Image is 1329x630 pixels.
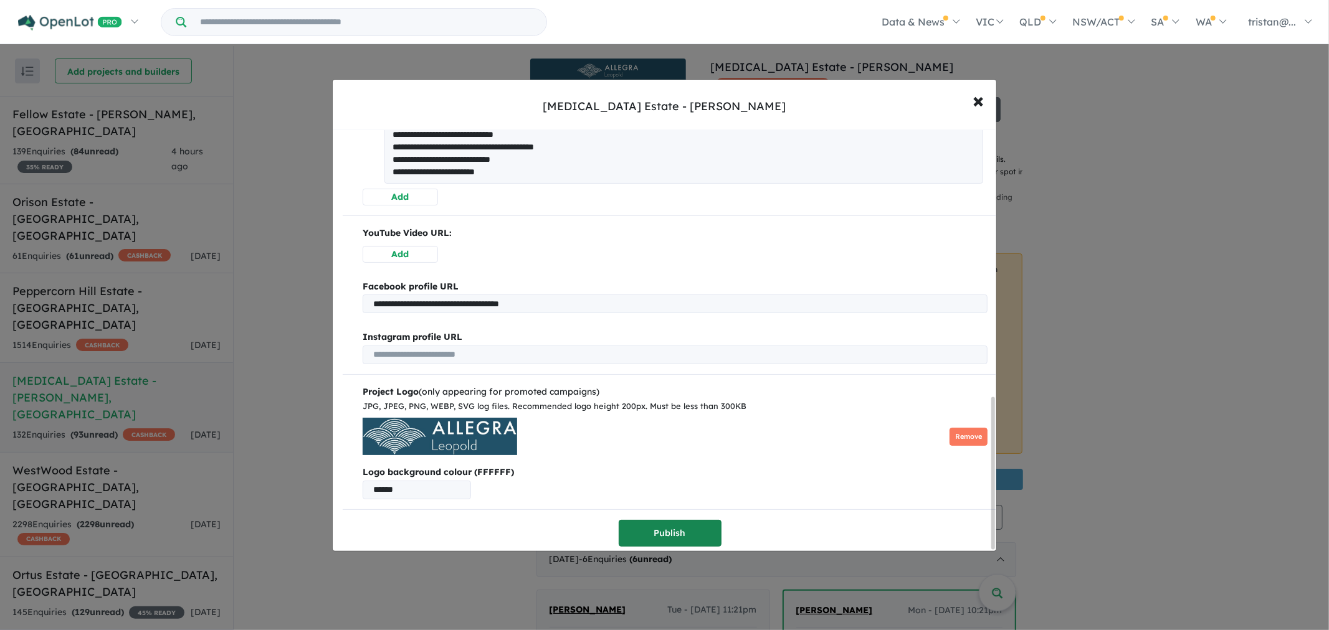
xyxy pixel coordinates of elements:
span: tristan@... [1248,16,1296,28]
b: Project Logo [363,386,419,397]
button: Add [363,189,437,205]
div: JPG, JPEG, PNG, WEBP, SVG log files. Recommended logo height 200px. Must be less than 300KB [363,400,988,413]
img: Openlot PRO Logo White [18,15,122,31]
input: Try estate name, suburb, builder or developer [189,9,544,35]
div: [MEDICAL_DATA] Estate - [PERSON_NAME] [543,98,786,115]
b: Logo background colour (FFFFFF) [363,465,988,480]
b: Facebook profile URL [363,281,459,292]
div: (only appearing for promoted campaigns) [363,385,988,400]
p: YouTube Video URL: [363,226,988,241]
span: × [973,87,984,113]
button: Add [363,246,437,263]
button: Remove [950,428,988,446]
img: Allegra%20Estate%20-%20Leopold%20Logo.jpg [363,418,517,455]
b: Instagram profile URL [363,331,462,342]
button: Publish [619,520,722,547]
